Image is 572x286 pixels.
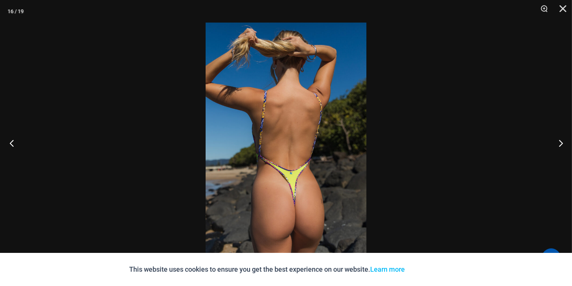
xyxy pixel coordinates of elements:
button: Accept [411,260,443,278]
img: Coastal Bliss Leopard Sunset 827 One Piece Monokini 07 [206,23,366,263]
a: Learn more [371,265,405,273]
div: 16 / 19 [8,6,24,17]
button: Next [544,124,572,162]
p: This website uses cookies to ensure you get the best experience on our website. [130,264,405,275]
